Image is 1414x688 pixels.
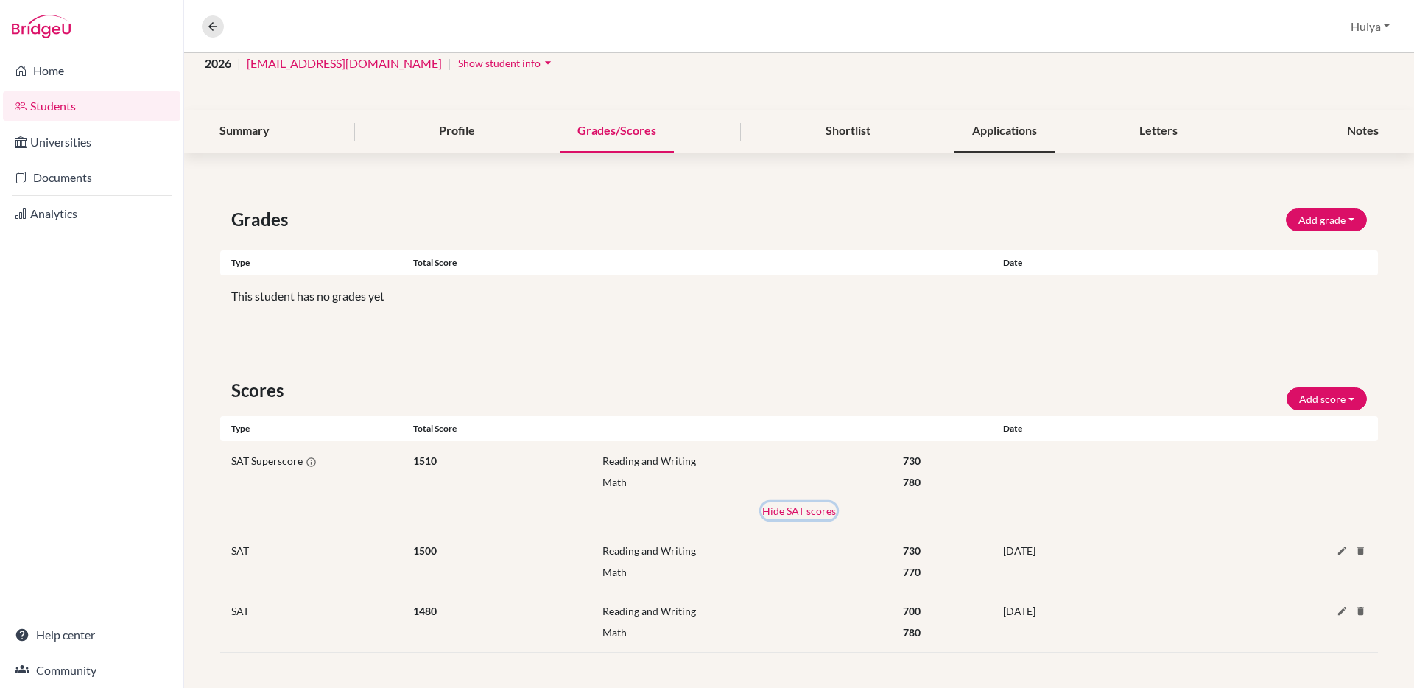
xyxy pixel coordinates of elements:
div: 1510 [413,453,602,490]
a: Community [3,656,180,685]
a: Universities [3,127,180,157]
button: Show student infoarrow_drop_down [457,52,556,74]
div: [DATE] [992,543,1325,580]
div: Notes [1329,110,1396,153]
span: | [237,55,241,72]
span: | [448,55,451,72]
div: 780 [892,474,992,490]
div: SAT [220,543,413,580]
span: Scores [231,377,289,404]
div: Type [220,256,413,270]
div: SAT Superscore [220,453,413,490]
div: Total score [413,422,992,435]
a: [EMAIL_ADDRESS][DOMAIN_NAME] [247,55,442,72]
a: Home [3,56,180,85]
img: Bridge-U [12,15,71,38]
a: Documents [3,163,180,192]
div: Summary [202,110,287,153]
div: Letters [1122,110,1195,153]
i: arrow_drop_down [541,55,555,70]
div: Total score [413,256,992,270]
a: Analytics [3,199,180,228]
div: Math [591,564,892,580]
div: 1500 [413,543,602,580]
button: Hulya [1344,13,1396,41]
span: Show student info [458,57,541,69]
p: This student has no grades yet [231,287,1367,305]
div: Reading and Writing [591,603,892,619]
div: Date [992,422,1185,435]
div: Reading and Writing [591,543,892,558]
div: 1480 [413,603,602,640]
div: Grades/Scores [560,110,674,153]
button: Add grade [1286,208,1367,231]
a: Students [3,91,180,121]
div: Math [591,625,892,640]
span: Grades [231,206,294,233]
div: Type [220,422,413,435]
div: 700 [892,603,992,619]
div: Reading and Writing [591,453,892,468]
div: Applications [954,110,1055,153]
a: Help center [3,620,180,650]
div: 770 [892,564,992,580]
div: 730 [892,453,992,468]
span: 2026 [205,55,231,72]
div: 730 [892,543,992,558]
button: Hide SAT scores [761,502,837,519]
div: Profile [421,110,493,153]
div: Shortlist [808,110,888,153]
div: [DATE] [992,603,1325,640]
div: Math [591,474,892,490]
div: 780 [892,625,992,640]
div: SAT [220,603,413,640]
button: Add score [1287,387,1367,410]
div: Date [992,256,1281,270]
